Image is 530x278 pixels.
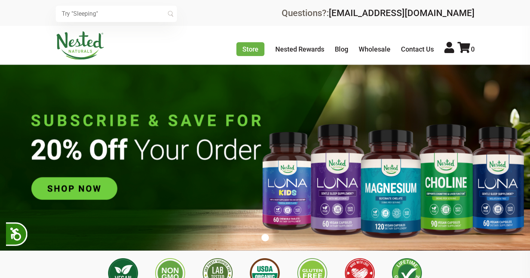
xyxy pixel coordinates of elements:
a: Store [236,42,264,56]
a: Contact Us [401,45,434,53]
a: Nested Rewards [275,45,324,53]
input: Try "Sleeping" [56,6,177,22]
a: [EMAIL_ADDRESS][DOMAIN_NAME] [329,8,475,18]
span: 0 [471,45,475,53]
img: Nested Naturals [56,31,104,60]
div: Questions?: [282,9,475,18]
a: Wholesale [359,45,390,53]
a: Blog [335,45,348,53]
button: 1 of 1 [261,234,269,241]
a: 0 [457,45,475,53]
